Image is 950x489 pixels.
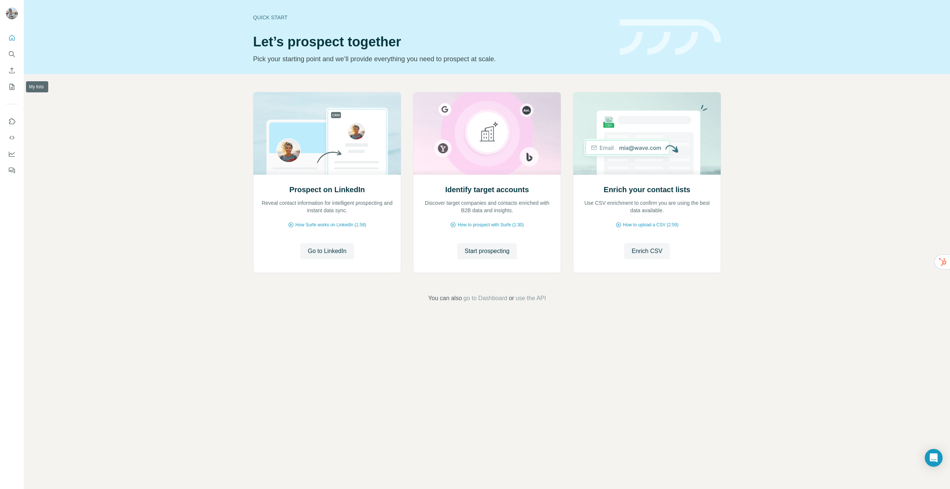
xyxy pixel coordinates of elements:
button: Enrich CSV [624,243,670,259]
h1: Let’s prospect together [253,35,611,49]
h2: Prospect on LinkedIn [289,184,365,195]
img: Prospect on LinkedIn [253,92,401,175]
button: Enrich CSV [6,64,18,77]
h2: Identify target accounts [445,184,529,195]
h2: Enrich your contact lists [604,184,690,195]
span: Start prospecting [465,247,510,256]
button: My lists [6,80,18,93]
span: Enrich CSV [632,247,662,256]
button: use the API [515,294,546,303]
p: Reveal contact information for intelligent prospecting and instant data sync. [261,199,393,214]
button: Start prospecting [457,243,517,259]
img: banner [620,19,721,55]
p: Pick your starting point and we’ll provide everything you need to prospect at scale. [253,54,611,64]
button: Feedback [6,164,18,177]
span: How Surfe works on LinkedIn (1:58) [295,221,366,228]
img: Enrich your contact lists [573,92,721,175]
button: Use Surfe on LinkedIn [6,115,18,128]
button: Quick start [6,31,18,45]
button: Go to LinkedIn [300,243,354,259]
img: Avatar [6,7,18,19]
img: Identify target accounts [413,92,561,175]
div: Quick start [253,14,611,21]
button: Use Surfe API [6,131,18,144]
div: Open Intercom Messenger [925,449,943,467]
p: Discover target companies and contacts enriched with B2B data and insights. [421,199,553,214]
span: You can also [428,294,462,303]
button: Search [6,47,18,61]
p: Use CSV enrichment to confirm you are using the best data available. [581,199,713,214]
span: How to prospect with Surfe (1:30) [458,221,524,228]
button: go to Dashboard [463,294,507,303]
span: or [509,294,514,303]
span: Go to LinkedIn [308,247,346,256]
button: Dashboard [6,147,18,161]
span: How to upload a CSV (2:59) [623,221,678,228]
